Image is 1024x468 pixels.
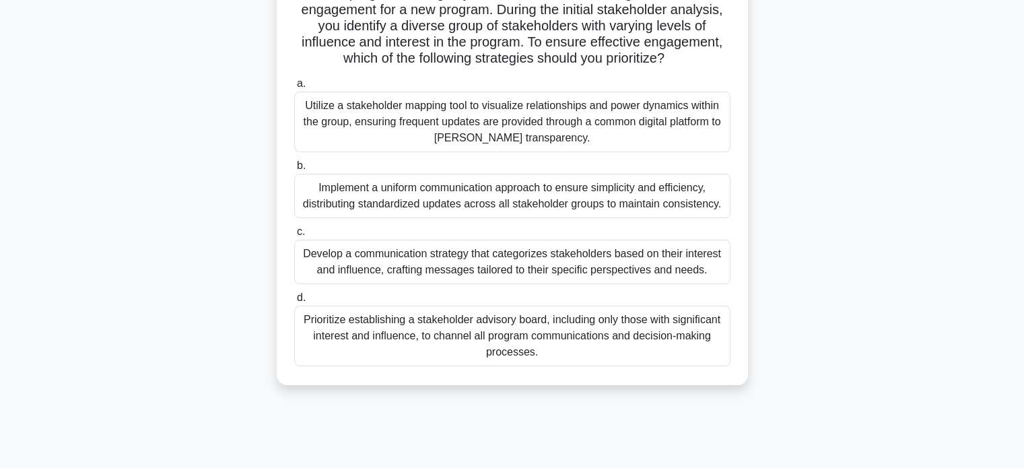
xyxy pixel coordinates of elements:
[294,174,730,218] div: Implement a uniform communication approach to ensure simplicity and efficiency, distributing stan...
[297,160,306,171] span: b.
[297,226,305,237] span: c.
[294,240,730,284] div: Develop a communication strategy that categorizes stakeholders based on their interest and influe...
[294,92,730,152] div: Utilize a stakeholder mapping tool to visualize relationships and power dynamics within the group...
[297,292,306,303] span: d.
[294,306,730,366] div: Prioritize establishing a stakeholder advisory board, including only those with significant inter...
[297,77,306,89] span: a.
